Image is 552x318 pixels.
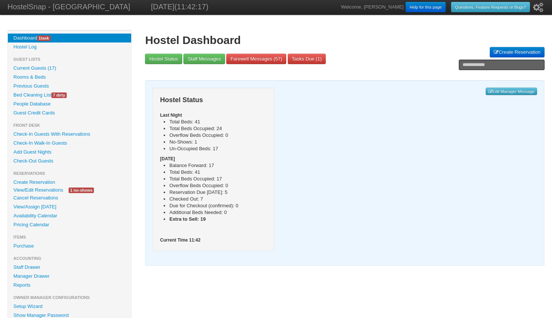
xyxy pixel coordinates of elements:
[8,272,131,281] a: Manager Drawer
[8,233,131,242] li: Items
[8,293,131,302] li: Owner Manager Configurations
[8,186,69,194] a: View/Edit Reservations
[8,157,131,166] a: Check-Out Guests
[63,186,100,194] a: 1 no-shows
[169,139,266,145] li: No-Shows: 1
[8,302,131,311] a: Setup Wizard
[169,162,266,169] li: Balance Forward: 17
[160,95,266,105] h3: Hostel Status
[39,36,41,40] span: 1
[8,73,131,82] a: Rooms & Beds
[8,202,131,211] a: View/Assign [DATE]
[533,3,543,12] i: Setup Wizard
[275,56,280,62] span: 57
[8,64,131,73] a: Current Guests (17)
[169,176,266,182] li: Total Beds Occupied: 17
[317,56,320,62] span: 1
[169,189,266,196] li: Reservation Due [DATE]: 5
[8,254,131,263] li: Accounting
[169,145,266,152] li: Un-Occupied Beds: 17
[169,216,206,222] b: Extra to Sell: 19
[8,220,131,229] a: Pricing Calendar
[8,178,131,187] a: Create Reservation
[8,263,131,272] a: Staff Drawer
[8,91,131,100] a: Bed Cleaning List7 dirty
[8,139,131,148] a: Check-In Walk-In Guests
[169,125,266,132] li: Total Beds Occupied: 24
[160,237,266,243] h5: Current Time 11:42
[451,2,530,12] a: Questions, Feature Requests or Bugs?
[8,82,131,91] a: Previous Guests
[174,3,208,11] span: (11:42:17)
[183,54,225,64] a: Staff Messages
[8,100,131,108] a: People Database
[145,34,545,47] h1: Hostel Dashboard
[51,92,67,98] span: 7 dirty
[288,54,326,64] a: Tasks Due (1)
[160,155,266,162] h5: [DATE]
[406,2,446,12] a: Help for this page
[486,88,537,95] a: Edit Manager Message
[169,182,266,189] li: Overflow Beds Occupied: 0
[490,47,545,57] a: Create Reservation
[8,193,131,202] a: Cancel Reservations
[226,54,286,64] a: Farewell Messages (57)
[8,242,131,251] a: Purchase
[8,42,131,51] a: Hostel Log
[160,112,266,119] h5: Last Night
[8,169,131,178] li: Reservations
[8,211,131,220] a: Availability Calendar
[8,148,131,157] a: Add Guest Nights
[8,55,131,64] li: Guest Lists
[8,108,131,117] a: Guest Credit Cards
[169,119,266,125] li: Total Beds: 41
[169,209,266,216] li: Additional Beds Needed: 0
[8,34,131,42] a: Dashboard1task
[169,196,266,202] li: Checked Out: 7
[169,169,266,176] li: Total Beds: 41
[169,132,266,139] li: Overflow Beds Occupied: 0
[8,130,131,139] a: Check-In Guests With Reservations
[8,281,131,290] a: Reports
[145,54,182,64] a: Hostel Status
[69,188,94,193] span: 1 no-shows
[37,35,51,41] span: task
[8,121,131,130] li: Front Desk
[169,202,266,209] li: Due for Checkout (confirmed): 0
